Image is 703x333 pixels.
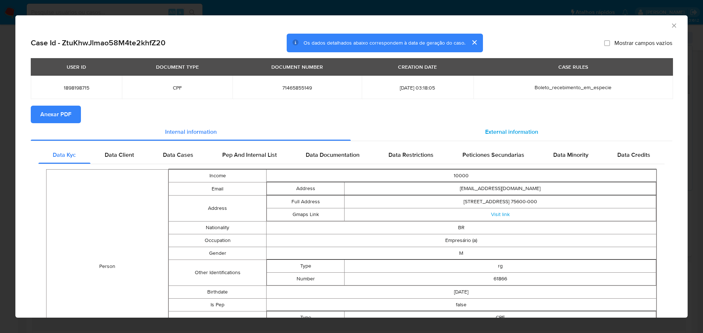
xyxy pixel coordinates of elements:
td: Occupation [169,234,266,247]
div: CREATION DATE [394,61,441,73]
span: Data Minority [553,151,588,159]
td: Nationality [169,221,266,234]
td: Other Identifications [169,260,266,285]
td: [STREET_ADDRESS] 75600-000 [345,195,656,208]
td: Gender [169,247,266,260]
span: Mostrar campos vazios [614,39,672,46]
div: DOCUMENT TYPE [152,61,203,73]
td: 10000 [266,169,656,182]
td: [EMAIL_ADDRESS][DOMAIN_NAME] [345,182,656,195]
span: Pep And Internal List [222,151,277,159]
span: Data Cases [163,151,193,159]
td: Email [169,182,266,195]
td: Full Address [267,195,345,208]
h2: Case Id - ZtuKhwJlmao58M4te2khfZ20 [31,38,165,48]
td: Income [169,169,266,182]
td: Gmaps Link [267,208,345,221]
td: Address [267,182,345,195]
div: Detailed internal info [38,146,665,164]
td: false [266,298,656,311]
span: Os dados detalhados abaixo correspondem à data de geração do caso. [304,39,465,46]
td: M [266,247,656,260]
input: Mostrar campos vazios [604,40,610,46]
span: Anexar PDF [40,106,71,122]
a: Visit link [491,211,510,218]
div: USER ID [62,61,90,73]
span: Boleto_recebimento_em_especie [535,84,611,91]
span: Data Documentation [306,151,360,159]
td: 61866 [345,272,656,285]
td: rg [345,260,656,272]
div: DOCUMENT NUMBER [267,61,327,73]
span: Data Credits [617,151,650,159]
td: [DATE] [266,285,656,298]
span: Peticiones Secundarias [462,151,524,159]
div: CASE RULES [554,61,592,73]
span: Internal information [165,128,217,136]
span: External information [485,128,538,136]
td: BR [266,221,656,234]
div: closure-recommendation-modal [15,15,688,318]
span: 71465855149 [241,84,353,91]
td: Birthdate [169,285,266,298]
span: [DATE] 03:18:05 [371,84,464,91]
button: Anexar PDF [31,106,81,123]
td: CPF [345,311,656,324]
td: Address [169,195,266,221]
span: 1898198715 [40,84,113,91]
td: Type [267,260,345,272]
td: Empresário (a) [266,234,656,247]
td: Type [267,311,345,324]
span: CPF [131,84,224,91]
span: Data Client [105,151,134,159]
td: Number [267,272,345,285]
span: Data Kyc [53,151,76,159]
span: Data Restrictions [388,151,434,159]
td: Is Pep [169,298,266,311]
div: Detailed info [31,123,672,141]
button: cerrar [465,34,483,51]
button: Fechar a janela [670,22,677,29]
